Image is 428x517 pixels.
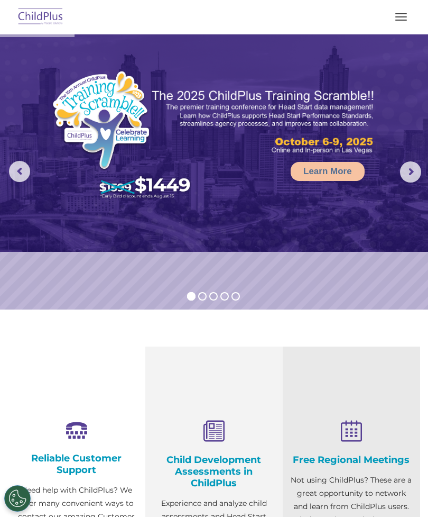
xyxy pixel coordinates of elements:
[375,466,428,517] iframe: Chat Widget
[16,5,66,30] img: ChildPlus by Procare Solutions
[16,452,137,476] h4: Reliable Customer Support
[291,162,365,181] a: Learn More
[291,454,412,466] h4: Free Regional Meetings
[4,485,31,512] button: Cookies Settings
[153,454,275,489] h4: Child Development Assessments in ChildPlus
